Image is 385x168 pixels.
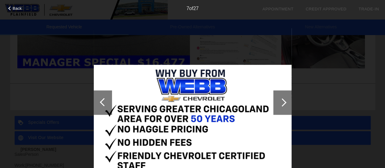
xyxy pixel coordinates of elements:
[13,6,22,11] span: Back
[186,6,189,11] span: 7
[262,7,293,11] a: Appointment
[306,7,346,11] a: Credit Approved
[359,7,379,11] a: Trade-In
[193,6,199,11] span: 27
